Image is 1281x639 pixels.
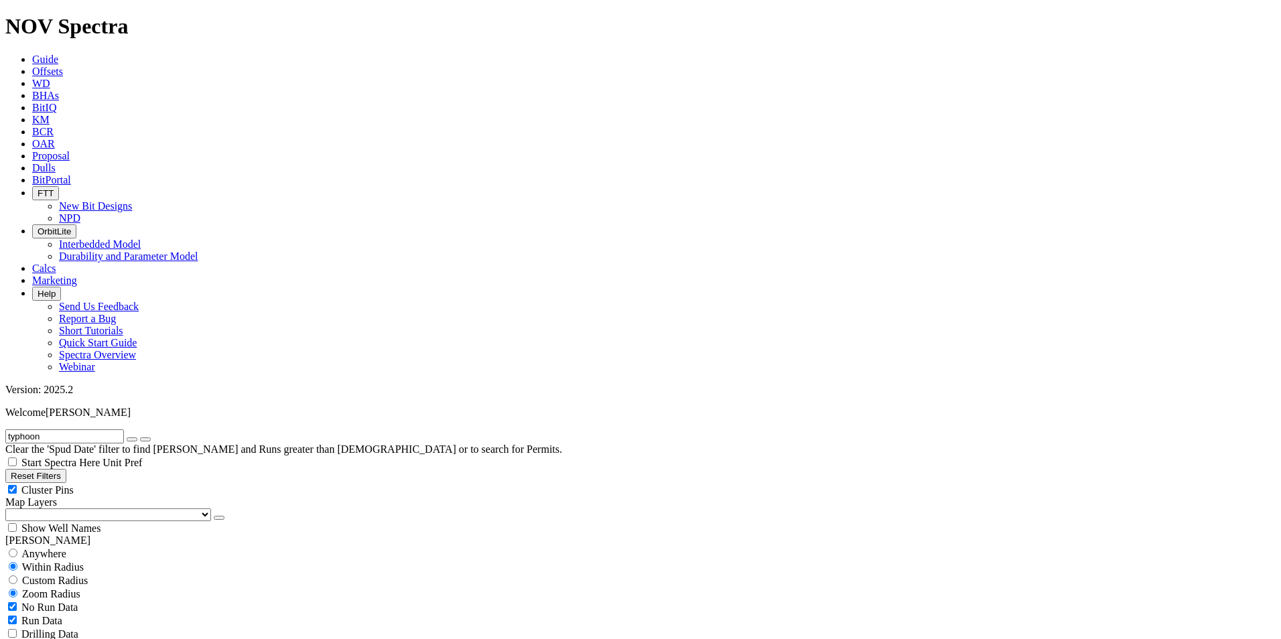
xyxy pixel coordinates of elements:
a: Offsets [32,66,63,77]
span: Within Radius [22,561,84,573]
span: Run Data [21,615,62,626]
span: Zoom Radius [22,588,80,599]
a: Quick Start Guide [59,337,137,348]
span: FTT [38,188,54,198]
span: Map Layers [5,496,57,508]
a: BHAs [32,90,59,101]
a: Dulls [32,162,56,173]
span: [PERSON_NAME] [46,407,131,418]
a: New Bit Designs [59,200,132,212]
input: Search [5,429,124,443]
span: OrbitLite [38,226,71,236]
div: [PERSON_NAME] [5,535,1276,547]
span: Start Spectra Here [21,457,100,468]
div: Version: 2025.2 [5,384,1276,396]
button: FTT [32,186,59,200]
a: Webinar [59,361,95,372]
span: Unit Pref [103,457,142,468]
input: Start Spectra Here [8,457,17,466]
span: Cluster Pins [21,484,74,496]
a: Send Us Feedback [59,301,139,312]
button: Help [32,287,61,301]
button: Reset Filters [5,469,66,483]
a: Guide [32,54,58,65]
a: WD [32,78,50,89]
a: Durability and Parameter Model [59,251,198,262]
a: KM [32,114,50,125]
a: Marketing [32,275,77,286]
a: Spectra Overview [59,349,136,360]
span: Custom Radius [22,575,88,586]
p: Welcome [5,407,1276,419]
span: Clear the 'Spud Date' filter to find [PERSON_NAME] and Runs greater than [DEMOGRAPHIC_DATA] or to... [5,443,562,455]
span: No Run Data [21,601,78,613]
a: BitIQ [32,102,56,113]
a: Proposal [32,150,70,161]
button: OrbitLite [32,224,76,238]
h1: NOV Spectra [5,14,1276,39]
span: Show Well Names [21,522,100,534]
a: BitPortal [32,174,71,186]
span: Anywhere [21,548,66,559]
a: Calcs [32,263,56,274]
a: OAR [32,138,55,149]
a: Interbedded Model [59,238,141,250]
a: NPD [59,212,80,224]
span: Help [38,289,56,299]
a: Report a Bug [59,313,116,324]
a: BCR [32,126,54,137]
a: Short Tutorials [59,325,123,336]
